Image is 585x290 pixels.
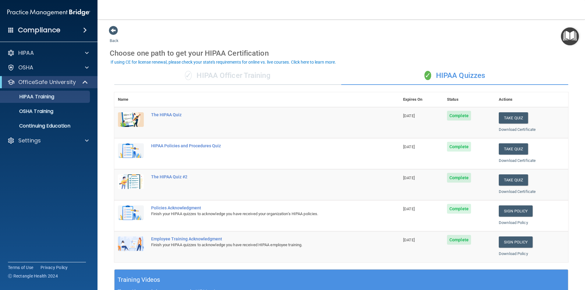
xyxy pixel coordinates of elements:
button: Open Resource Center [561,27,579,45]
span: [DATE] [403,114,415,118]
div: HIPAA Quizzes [341,67,568,85]
span: ✓ [185,71,192,80]
button: Take Quiz [499,143,528,155]
a: Privacy Policy [41,264,68,271]
a: OfficeSafe University [7,79,88,86]
button: If using CE for license renewal, please check your state's requirements for online vs. live cours... [110,59,337,65]
span: [DATE] [403,238,415,242]
img: PMB logo [7,6,90,19]
a: Terms of Use [8,264,33,271]
p: Continuing Education [4,123,87,129]
div: Finish your HIPAA quizzes to acknowledge you have received your organization’s HIPAA policies. [151,210,369,218]
span: ✓ [424,71,431,80]
th: Name [114,92,147,107]
span: Ⓒ Rectangle Health 2024 [8,273,58,279]
div: Finish your HIPAA quizzes to acknowledge you have received HIPAA employee training. [151,241,369,249]
th: Status [443,92,495,107]
span: Complete [447,173,471,183]
a: Sign Policy [499,236,533,248]
a: Download Certificate [499,158,536,163]
p: HIPAA Training [4,94,54,100]
p: HIPAA [18,49,34,57]
a: Download Certificate [499,189,536,194]
a: Settings [7,137,89,144]
button: Take Quiz [499,174,528,186]
th: Expires On [399,92,443,107]
p: OSHA Training [4,108,53,114]
span: [DATE] [403,176,415,180]
h5: Training Videos [118,274,160,285]
div: The HIPAA Quiz [151,112,369,117]
div: Choose one path to get your HIPAA Certification [110,44,573,62]
div: Policies Acknowledgment [151,205,369,210]
div: Employee Training Acknowledgment [151,236,369,241]
a: HIPAA [7,49,89,57]
div: HIPAA Officer Training [114,67,341,85]
a: Back [110,31,119,43]
span: Complete [447,235,471,245]
p: OSHA [18,64,34,71]
th: Actions [495,92,568,107]
a: Download Policy [499,220,528,225]
h4: Compliance [18,26,60,34]
a: Download Certificate [499,127,536,132]
div: HIPAA Policies and Procedures Quiz [151,143,369,148]
button: Take Quiz [499,112,528,124]
a: OSHA [7,64,89,71]
div: The HIPAA Quiz #2 [151,174,369,179]
iframe: Drift Widget Chat Controller [555,248,578,271]
span: [DATE] [403,207,415,211]
a: Sign Policy [499,205,533,217]
p: Settings [18,137,41,144]
p: OfficeSafe University [18,79,76,86]
span: Complete [447,111,471,121]
span: Complete [447,204,471,214]
div: If using CE for license renewal, please check your state's requirements for online vs. live cours... [111,60,336,64]
span: [DATE] [403,145,415,149]
a: Download Policy [499,251,528,256]
span: Complete [447,142,471,152]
